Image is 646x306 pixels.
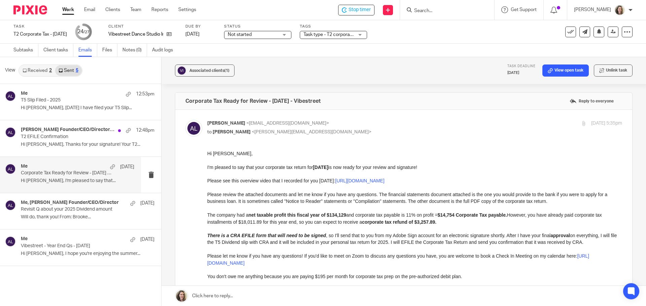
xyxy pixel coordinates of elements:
[122,44,147,57] a: Notes (0)
[185,120,202,137] img: svg%3E
[21,142,154,147] p: Hi [PERSON_NAME], Thanks for your signature! Your T2...
[21,164,28,169] h4: Me
[140,200,154,207] p: [DATE]
[136,91,154,97] p: 12:53pm
[185,98,321,104] h4: Corporate Tax Ready for Review - [DATE] - Vibestreet
[185,32,200,37] span: [DATE]
[83,30,89,34] small: /27
[140,236,154,243] p: [DATE]
[136,127,154,134] p: 12:48pm
[246,121,329,126] span: <[EMAIL_ADDRESS][DOMAIN_NAME]>
[175,64,235,77] button: Associated clients(1)
[21,236,28,242] h4: Me
[41,62,139,68] strong: net taxable profit this fiscal year of $134,129
[349,6,371,13] span: Stop timer
[120,164,134,170] p: [DATE]
[13,5,47,14] img: Pixie
[213,130,251,134] span: [PERSON_NAME]
[19,65,55,76] a: Received2
[21,127,115,133] h4: [PERSON_NAME] Founder/CEO/Director, Me
[507,70,536,76] p: [DATE]
[13,31,67,38] div: T2 Corporate Tax - [DATE]
[189,69,229,73] span: Associated clients
[568,96,615,106] label: Reply to everyone
[21,243,128,249] p: Vibestreet - Year End Qs - [DATE]
[5,67,15,74] span: View
[5,164,16,174] img: svg%3E
[338,5,374,15] div: Vibestreet Dance Studio Inc. - T2 Corporate Tax - March 2025
[591,120,622,127] p: [DATE] 5:35pm
[102,44,117,57] a: Files
[21,97,128,103] p: T5 Slip Filed - 2025
[511,7,537,12] span: Get Support
[21,214,154,220] p: Will do, thank you! From: Brooke...
[507,64,536,68] span: Task deadline
[594,64,633,77] button: Unlink task
[185,24,216,29] label: Due by
[5,127,16,138] img: svg%3E
[21,178,134,184] p: Hi [PERSON_NAME], I'm pleased to say that...
[130,6,141,13] a: Team
[84,6,95,13] a: Email
[55,65,81,76] a: Sent5
[224,69,229,73] span: (1)
[414,8,474,14] input: Search
[207,121,245,126] span: [PERSON_NAME]
[21,170,112,176] p: Corporate Tax Ready for Review - [DATE] - Vibestreet
[76,68,78,73] div: 5
[108,24,177,29] label: Client
[5,200,16,211] img: svg%3E
[5,236,16,247] img: svg%3E
[152,44,178,57] a: Audit logs
[13,24,67,29] label: Task
[542,64,589,77] a: View open task
[207,130,212,134] span: to
[343,83,363,88] strong: approval
[43,44,73,57] a: Client tasks
[177,65,187,76] img: svg%3E
[78,44,97,57] a: Emails
[5,91,16,101] img: svg%3E
[224,24,291,29] label: Status
[49,68,52,73] div: 2
[108,31,163,38] p: Vibestreet Dance Studio Inc.
[128,28,177,33] a: [URL][DOMAIN_NAME]
[21,134,128,140] p: T2 EFILE Confirmation
[21,200,119,206] h4: Me, [PERSON_NAME] Founder/CEO/Director
[155,69,229,75] strong: corporate tax refund of $3,257.89.
[62,6,74,13] a: Work
[303,32,361,37] span: Task type - T2 corporate tax
[300,24,367,29] label: Tags
[21,207,128,212] p: Revisit Q about your 2025 Dividend amount
[13,31,67,38] div: T2 Corporate Tax - March 2025
[178,6,196,13] a: Settings
[13,44,38,57] a: Subtasks
[21,251,154,257] p: Hi [PERSON_NAME], I hope you're enjoying the summer...
[230,62,300,68] strong: $14,754 Corporate Tax payable.
[151,6,168,13] a: Reports
[574,6,611,13] p: [PERSON_NAME]
[106,14,121,20] strong: [DATE]
[21,105,154,111] p: Hi [PERSON_NAME], [DATE] I have filed your T5 Slip...
[228,32,252,37] span: Not started
[105,6,120,13] a: Clients
[21,91,28,96] h4: Me
[77,28,89,36] div: 24
[252,130,371,134] span: <[PERSON_NAME][EMAIL_ADDRESS][DOMAIN_NAME]>
[614,5,625,15] img: IMG_7896.JPG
